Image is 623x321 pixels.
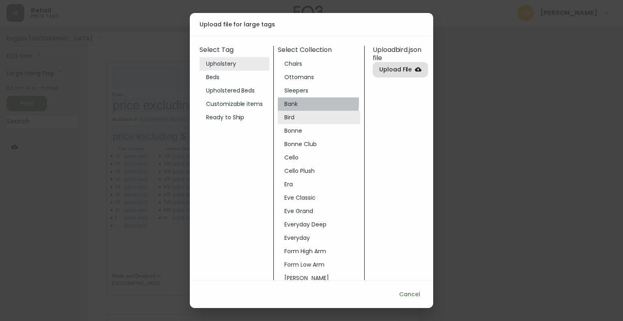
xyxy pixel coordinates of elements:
[373,46,428,62] h5: Upload bird .json file
[278,57,360,71] li: Chairs
[278,271,360,285] li: [PERSON_NAME]
[278,124,360,138] li: Bonne
[200,84,269,97] li: Upholstered Beds
[396,287,423,302] button: Cancel
[278,97,360,111] li: Bank
[278,258,360,271] li: Form Low Arm
[278,205,360,218] li: Eve Grand
[278,218,360,231] li: Everyday Deep
[200,111,269,124] li: Ready to Ship
[379,65,412,75] span: Upload File
[200,71,269,84] li: Beds
[278,178,360,191] li: Era
[399,289,420,299] span: Cancel
[278,151,360,164] li: Cello
[278,71,360,84] li: Ottomans
[278,46,360,54] h5: Select Collection
[200,46,269,54] h5: Select Tag
[278,231,360,245] li: Everyday
[278,111,360,124] li: Bird
[200,57,269,71] li: Upholstery
[278,84,360,97] li: Sleepers
[200,97,269,111] li: Customizable items
[200,19,423,29] h2: Upload file for large tags
[278,164,360,178] li: Cello Plush
[278,138,360,151] li: Bonne Club
[278,191,360,205] li: Eve Classic
[278,245,360,258] li: Form High Arm
[373,62,428,77] label: Upload File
